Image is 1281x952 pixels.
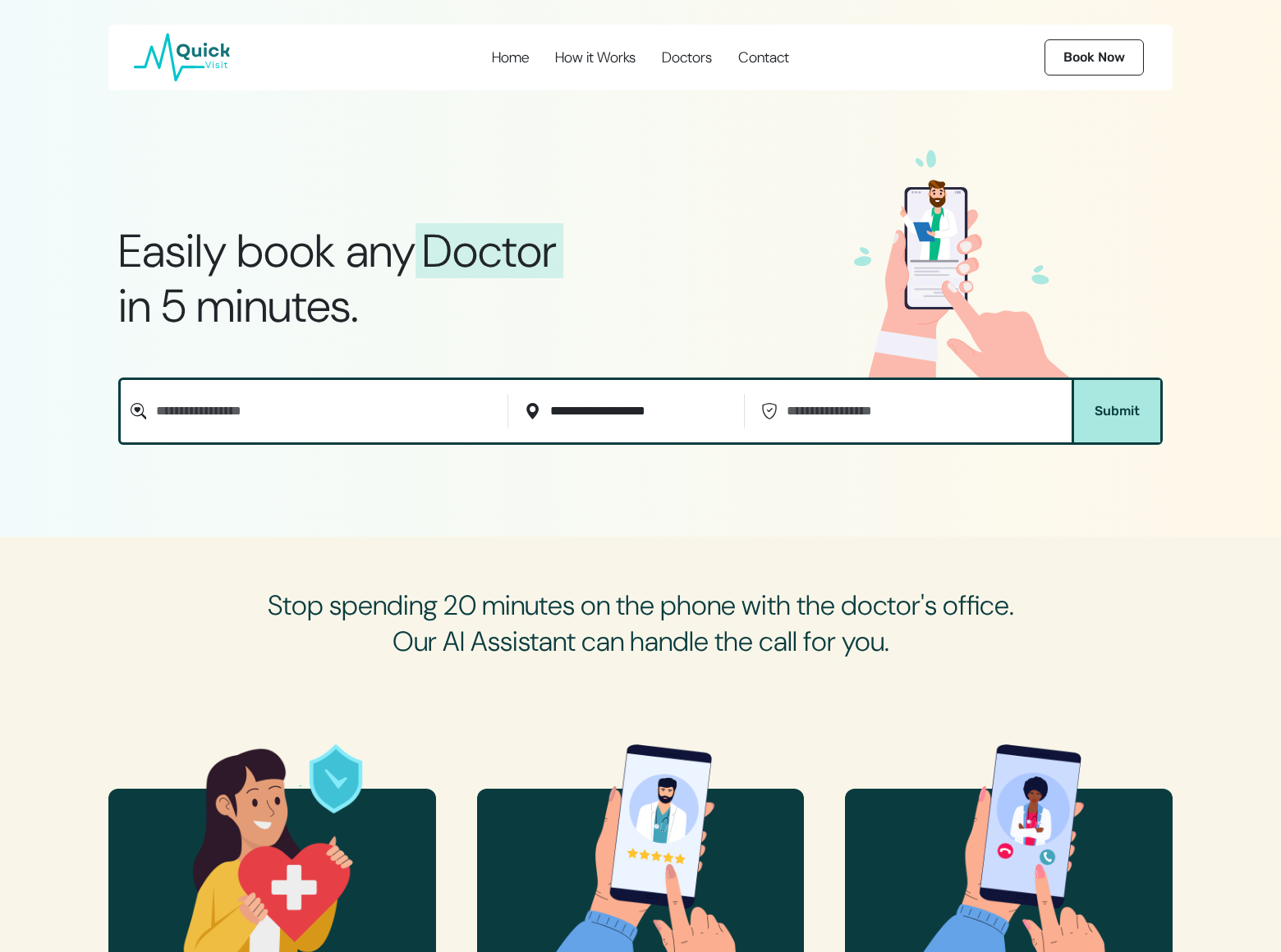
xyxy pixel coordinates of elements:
div: Home [492,48,529,66]
div: Contact [738,48,789,66]
div: How it Works [555,48,636,66]
input: Name of Doctor... [146,394,502,429]
a: Contact [726,25,801,90]
button: Submit [1074,380,1160,442]
input: Insurance Company [777,394,1053,429]
input: City, Locations.. [540,394,738,429]
a: Submit [1072,380,1160,442]
a: How it Works [543,25,648,90]
h2: Our AI Assistant can handle the call for you. [246,625,1035,658]
span: Doctor [416,223,563,278]
h2: Easily book any in 5 minutes. [118,223,808,333]
h2: Stop spending 20 minutes on the phone with the doctor's office. [246,589,1035,622]
img: Quick Visit [133,33,230,82]
a: Doctors [650,25,724,90]
a: Book Now [1045,39,1144,76]
img: .. [848,150,1078,380]
a: Home [480,25,541,90]
div: Doctors [662,48,712,66]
